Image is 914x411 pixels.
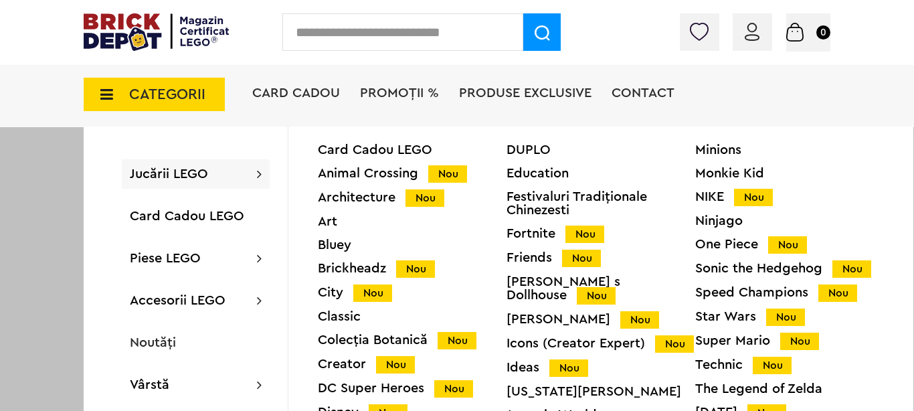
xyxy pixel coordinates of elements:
span: CATEGORII [129,87,205,102]
div: Animal Crossing [318,167,507,181]
a: Monkie Kid [695,167,884,180]
a: Contact [612,86,674,100]
a: PROMOȚII % [360,86,439,100]
a: Card Cadou LEGO [318,143,507,157]
a: Produse exclusive [459,86,591,100]
small: 0 [816,25,830,39]
a: Minions [695,143,884,157]
a: Jucării LEGO [130,167,208,181]
a: Card Cadou [252,86,340,100]
a: DUPLO [507,143,695,157]
span: Nou [428,165,467,183]
a: Animal CrossingNou [318,167,507,181]
a: Education [507,167,695,180]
